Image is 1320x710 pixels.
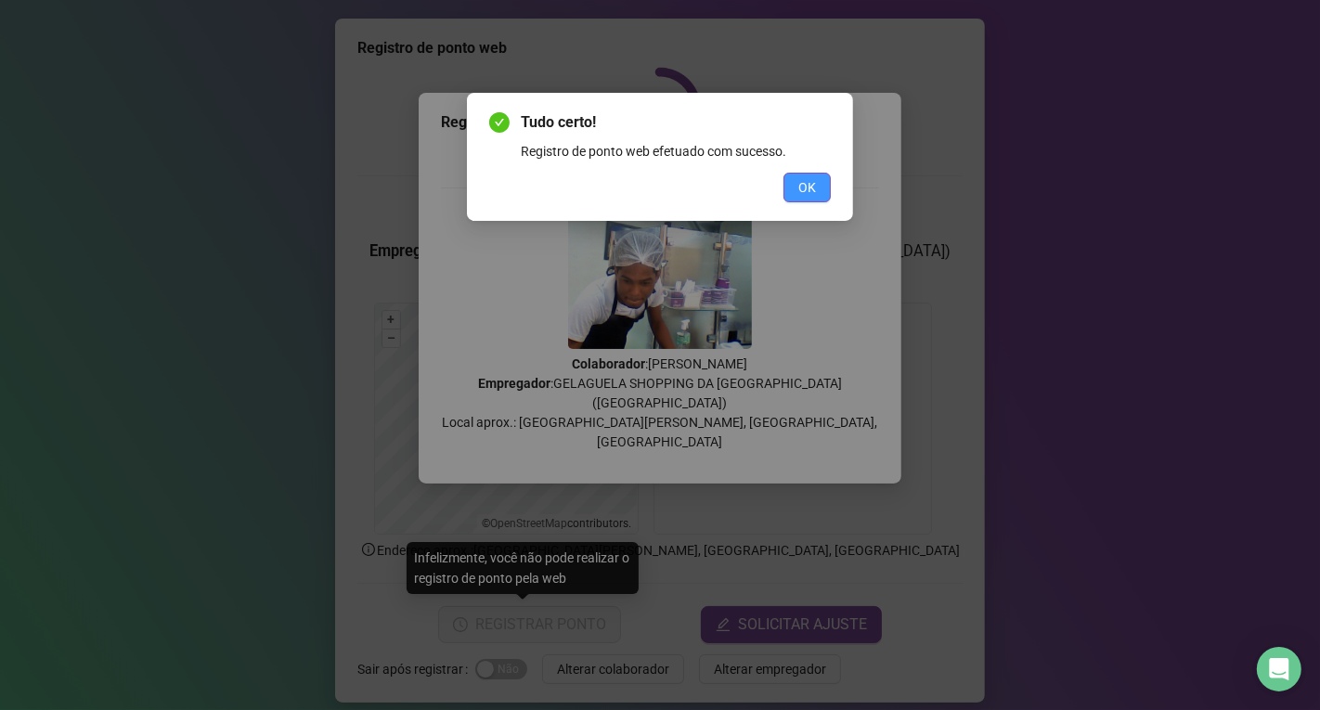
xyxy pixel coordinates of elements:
div: Open Intercom Messenger [1257,647,1301,691]
span: check-circle [489,112,510,133]
span: Tudo certo! [521,111,831,134]
button: OK [783,173,831,202]
span: OK [798,177,816,198]
div: Registro de ponto web efetuado com sucesso. [521,141,831,161]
